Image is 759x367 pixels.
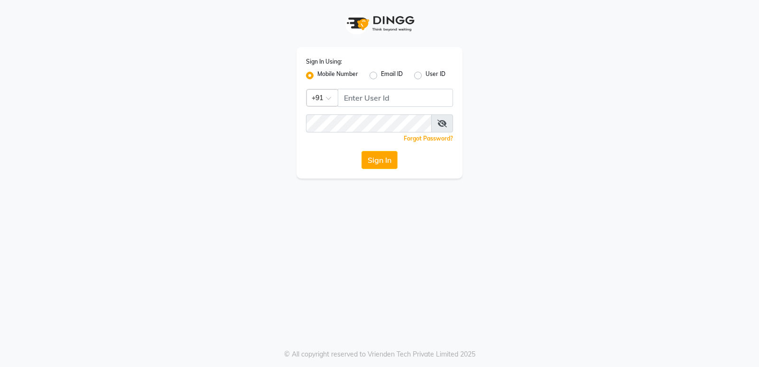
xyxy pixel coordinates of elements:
label: User ID [426,70,445,81]
input: Username [306,114,432,132]
input: Username [338,89,453,107]
label: Email ID [381,70,403,81]
label: Mobile Number [317,70,358,81]
a: Forgot Password? [404,135,453,142]
label: Sign In Using: [306,57,342,66]
img: logo1.svg [342,9,417,38]
button: Sign In [361,151,398,169]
